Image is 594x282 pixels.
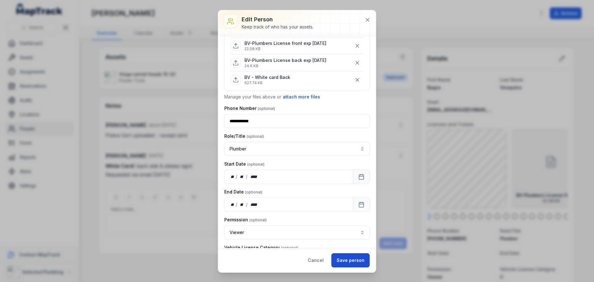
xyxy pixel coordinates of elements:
[244,40,326,46] p: BV-Plumbers License front exp [DATE]
[248,202,260,208] div: year,
[244,74,290,80] p: BV - White card Back
[224,245,298,251] label: Vehicle License Category
[224,93,370,100] p: Manage your files above or
[224,217,267,223] label: Permission
[244,57,326,63] p: BV-Plumbers License back exp [DATE]
[224,105,275,111] label: Phone Number
[331,253,370,267] button: Save person
[224,225,370,240] button: Viewer
[224,161,265,167] label: Start Date
[230,174,236,180] div: day,
[244,80,290,85] p: 627.74 KB
[244,46,326,51] p: 22.08 KB
[248,174,260,180] div: year,
[238,174,246,180] div: month,
[244,63,326,68] p: 24.6 KB
[242,24,313,30] div: Keep track of who has your assets.
[282,93,321,100] button: attach more files
[353,170,370,184] button: Calendar
[353,197,370,212] button: Calendar
[236,202,238,208] div: /
[303,253,329,267] button: Cancel
[236,174,238,180] div: /
[224,133,264,139] label: Role/Title
[224,189,262,195] label: End Date
[246,174,248,180] div: /
[242,15,313,24] h3: Edit person
[238,202,246,208] div: month,
[246,202,248,208] div: /
[224,142,370,156] button: Plumber
[230,202,236,208] div: day,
